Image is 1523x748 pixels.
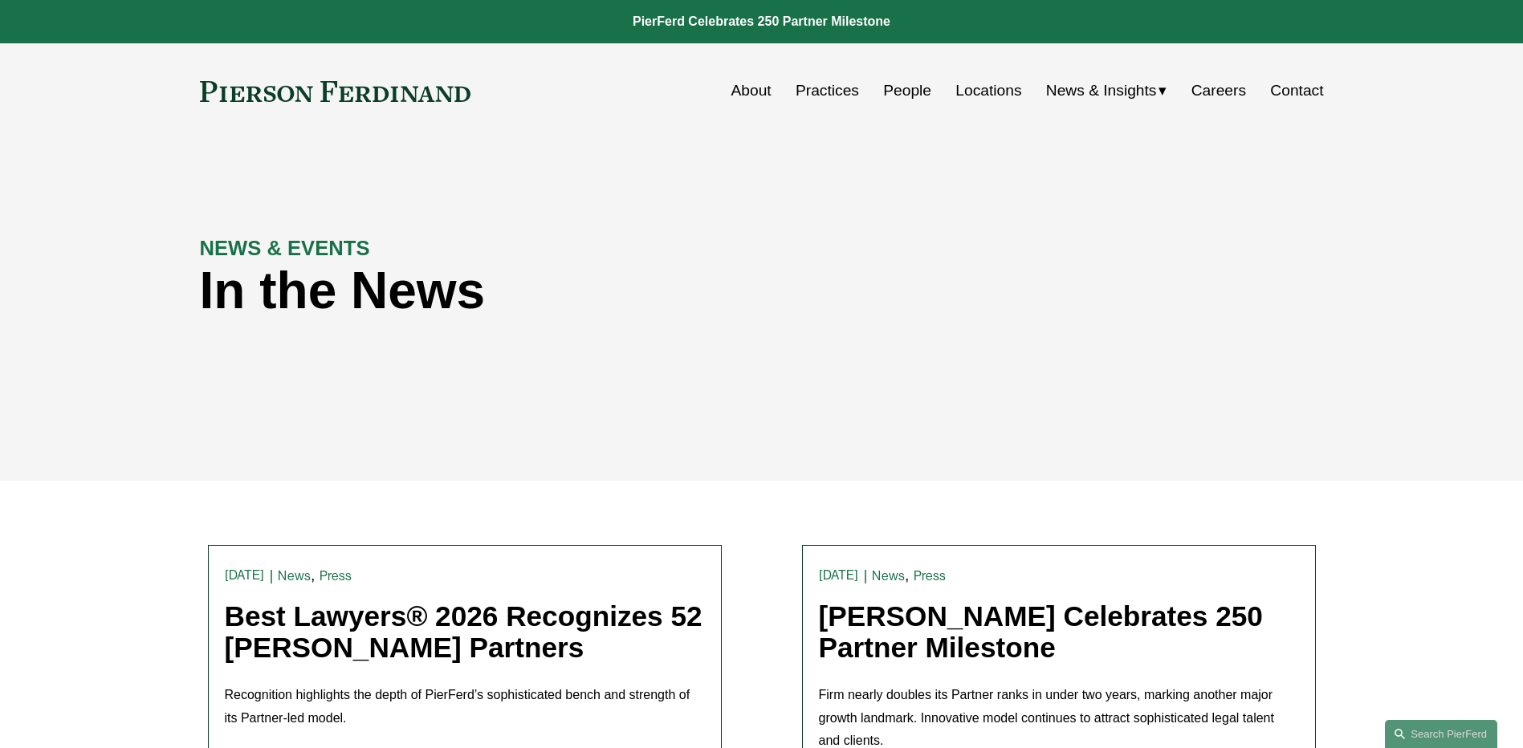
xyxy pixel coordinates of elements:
a: [PERSON_NAME] Celebrates 250 Partner Milestone [819,600,1263,663]
a: About [731,75,772,106]
a: folder dropdown [1046,75,1167,106]
a: People [883,75,931,106]
span: , [905,567,909,583]
span: , [311,567,315,583]
a: Practices [796,75,859,106]
a: Careers [1191,75,1246,106]
h1: In the News [200,262,1043,320]
a: News [278,568,311,583]
a: Press [320,568,352,583]
a: Press [914,568,947,583]
strong: NEWS & EVENTS [200,237,370,259]
time: [DATE] [225,569,265,582]
span: News & Insights [1046,77,1157,105]
p: Recognition highlights the depth of PierFerd’s sophisticated bench and strength of its Partner-le... [225,684,705,730]
a: Contact [1270,75,1323,106]
time: [DATE] [819,569,859,582]
a: Search this site [1385,720,1497,748]
a: Locations [955,75,1021,106]
a: Best Lawyers® 2026 Recognizes 52 [PERSON_NAME] Partners [225,600,702,663]
a: News [872,568,905,583]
